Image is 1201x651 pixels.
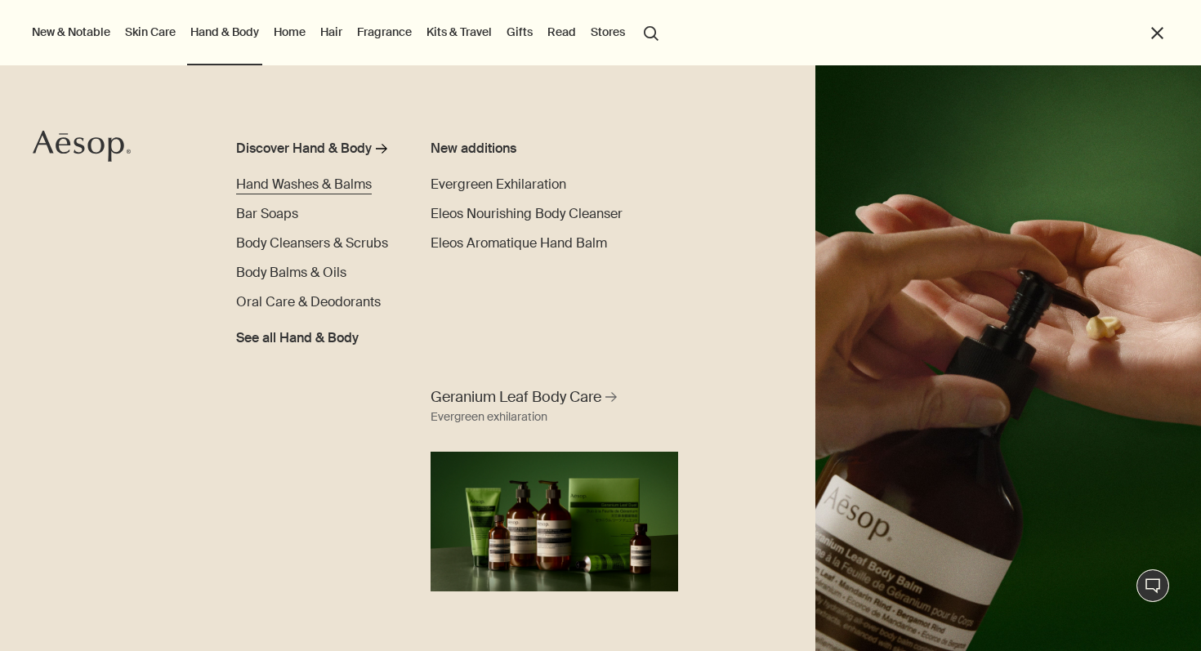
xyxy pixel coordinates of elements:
[503,21,536,42] a: Gifts
[236,322,359,348] a: See all Hand & Body
[423,21,495,42] a: Kits & Travel
[236,234,388,253] a: Body Cleansers & Scrubs
[29,21,114,42] button: New & Notable
[431,234,607,253] a: Eleos Aromatique Hand Balm
[431,139,623,158] div: New additions
[636,16,666,47] button: Open search
[431,408,547,427] div: Evergreen exhilaration
[33,130,131,163] svg: Aesop
[426,383,683,591] a: Geranium Leaf Body Care Evergreen exhilarationFull range of Geranium Leaf products displaying aga...
[29,126,135,171] a: Aesop
[236,263,346,283] a: Body Balms & Oils
[236,293,381,310] span: Oral Care & Deodorants
[544,21,579,42] a: Read
[236,204,298,224] a: Bar Soaps
[236,139,372,158] div: Discover Hand & Body
[431,176,566,193] span: Evergreen Exhilaration
[236,176,372,193] span: Hand Washes & Balms
[236,234,388,252] span: Body Cleansers & Scrubs
[236,264,346,281] span: Body Balms & Oils
[236,139,394,165] a: Discover Hand & Body
[236,175,372,194] a: Hand Washes & Balms
[431,234,607,252] span: Eleos Aromatique Hand Balm
[815,65,1201,651] img: A hand holding the pump dispensing Geranium Leaf Body Balm on to hand.
[431,175,566,194] a: Evergreen Exhilaration
[1136,569,1169,602] button: Live Assistance
[270,21,309,42] a: Home
[587,21,628,42] button: Stores
[317,21,346,42] a: Hair
[354,21,415,42] a: Fragrance
[236,292,381,312] a: Oral Care & Deodorants
[122,21,179,42] a: Skin Care
[187,21,262,42] a: Hand & Body
[431,204,623,224] a: Eleos Nourishing Body Cleanser
[1148,24,1167,42] button: Close the Menu
[236,205,298,222] span: Bar Soaps
[431,387,601,408] span: Geranium Leaf Body Care
[236,328,359,348] span: See all Hand & Body
[431,205,623,222] span: Eleos Nourishing Body Cleanser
